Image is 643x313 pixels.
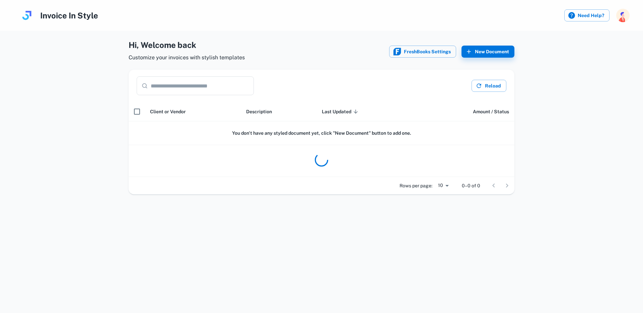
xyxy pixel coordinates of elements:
[400,182,432,189] p: Rows per page:
[435,181,451,190] div: 10
[462,182,480,189] p: 0–0 of 0
[150,108,186,116] span: Client or Vendor
[389,46,456,58] button: FreshBooks iconFreshBooks Settings
[129,102,514,177] div: scrollable content
[472,80,506,92] button: Reload
[20,9,33,22] img: logo.svg
[129,39,245,51] h4: Hi , Welcome back
[461,46,514,58] button: New Document
[246,108,272,116] span: Description
[564,9,610,21] label: Need Help?
[616,9,630,22] img: photoURL
[40,9,98,21] h4: Invoice In Style
[134,129,509,137] h6: You don't have any styled document yet, click "New Document" button to add one.
[393,48,401,56] img: FreshBooks icon
[322,108,360,116] span: Last Updated
[473,108,509,116] span: Amount / Status
[129,54,245,62] span: Customize your invoices with stylish templates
